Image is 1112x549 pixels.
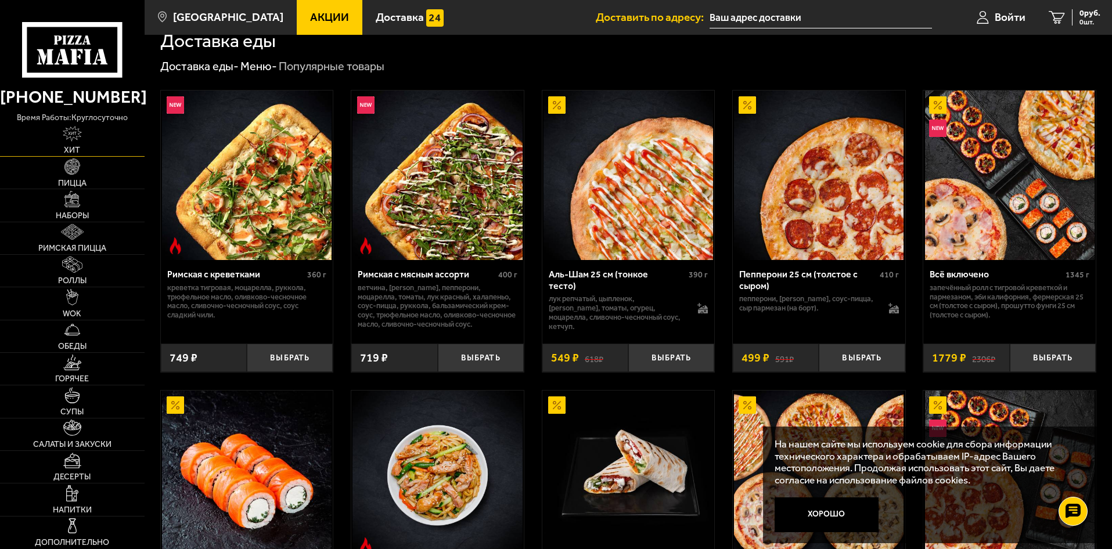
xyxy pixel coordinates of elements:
[995,12,1025,23] span: Войти
[551,352,579,364] span: 549 ₽
[739,396,756,414] img: Акционный
[58,342,87,351] span: Обеды
[53,473,91,481] span: Десерты
[352,91,522,260] img: Римская с мясным ассорти
[167,96,184,114] img: Новинка
[360,352,388,364] span: 719 ₽
[357,237,375,255] img: Острое блюдо
[739,294,877,313] p: пепперони, [PERSON_NAME], соус-пицца, сыр пармезан (на борт).
[930,269,1063,280] div: Всё включено
[775,497,879,532] button: Хорошо
[167,283,327,320] p: креветка тигровая, моцарелла, руккола, трюфельное масло, оливково-чесночное масло, сливочно-чесно...
[438,344,524,372] button: Выбрать
[925,91,1095,260] img: Всё включено
[173,12,283,23] span: [GEOGRAPHIC_DATA]
[310,12,349,23] span: Акции
[167,269,305,280] div: Римская с креветками
[710,7,932,28] input: Ваш адрес доставки
[33,440,111,449] span: Салаты и закуски
[1079,19,1100,26] span: 0 шт.
[58,179,87,187] span: Пицца
[162,91,332,260] img: Римская с креветками
[38,244,106,252] span: Римская пицца
[548,96,566,114] img: Акционный
[53,506,92,514] span: Напитки
[358,269,495,280] div: Римская с мясным ассорти
[739,269,877,291] div: Пепперони 25 см (толстое с сыром)
[498,270,517,280] span: 400 г
[739,96,756,114] img: Акционный
[247,344,333,372] button: Выбрать
[1066,270,1089,280] span: 1345 г
[167,237,184,255] img: Острое блюдо
[929,96,947,114] img: Акционный
[775,352,794,364] s: 591 ₽
[972,352,995,364] s: 2306 ₽
[64,146,80,154] span: Хит
[923,91,1096,260] a: АкционныйНовинкаВсё включено
[734,91,904,260] img: Пепперони 25 см (толстое с сыром)
[742,352,769,364] span: 499 ₽
[548,396,566,414] img: Акционный
[1010,344,1096,372] button: Выбрать
[426,9,444,27] img: 15daf4d41897b9f0e9f617042186c801.svg
[307,270,326,280] span: 360 г
[376,12,424,23] span: Доставка
[544,91,713,260] img: Аль-Шам 25 см (тонкое тесто)
[549,269,686,291] div: Аль-Шам 25 см (тонкое тесто)
[880,270,899,280] span: 410 г
[160,32,276,50] h1: Доставка еды
[542,91,715,260] a: АкционныйАль-Шам 25 см (тонкое тесто)
[167,396,184,414] img: Акционный
[35,539,109,547] span: Дополнительно
[1079,9,1100,17] span: 0 руб.
[58,277,87,285] span: Роллы
[585,352,603,364] s: 618 ₽
[351,91,524,260] a: НовинкаОстрое блюдоРимская с мясным ассорти
[819,344,905,372] button: Выбрать
[929,420,947,437] img: Новинка
[63,310,81,318] span: WOK
[170,352,197,364] span: 749 ₽
[358,283,517,330] p: ветчина, [PERSON_NAME], пепперони, моцарелла, томаты, лук красный, халапеньо, соус-пицца, руккола...
[689,270,708,280] span: 390 г
[628,344,714,372] button: Выбрать
[929,120,947,137] img: Новинка
[357,96,375,114] img: Новинка
[932,352,966,364] span: 1779 ₽
[55,375,89,383] span: Горячее
[596,12,710,23] span: Доставить по адресу:
[279,59,384,74] div: Популярные товары
[240,59,277,73] a: Меню-
[549,294,686,331] p: лук репчатый, цыпленок, [PERSON_NAME], томаты, огурец, моцарелла, сливочно-чесночный соус, кетчуп.
[60,408,84,416] span: Супы
[733,91,905,260] a: АкционныйПепперони 25 см (толстое с сыром)
[160,59,239,73] a: Доставка еды-
[929,396,947,414] img: Акционный
[930,283,1089,320] p: Запечённый ролл с тигровой креветкой и пармезаном, Эби Калифорния, Фермерская 25 см (толстое с сы...
[161,91,333,260] a: НовинкаОстрое блюдоРимская с креветками
[775,438,1078,486] p: На нашем сайте мы используем cookie для сбора информации технического характера и обрабатываем IP...
[56,212,89,220] span: Наборы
